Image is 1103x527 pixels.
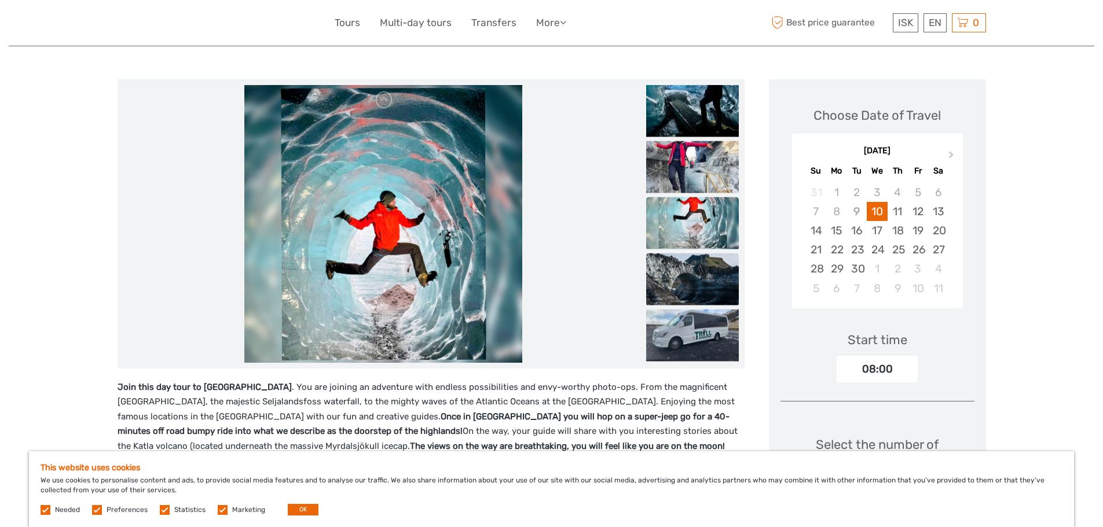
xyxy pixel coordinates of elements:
[806,259,826,278] div: Choose Sunday, September 28th, 2025
[888,183,908,202] div: Not available Thursday, September 4th, 2025
[898,17,913,28] span: ISK
[646,309,739,361] img: 740222f3d9924d39b6cb0196517fd209_slider_thumbnail.png
[867,183,887,202] div: Not available Wednesday, September 3rd, 2025
[107,505,148,515] label: Preferences
[867,240,887,259] div: Choose Wednesday, September 24th, 2025
[888,279,908,298] div: Choose Thursday, October 9th, 2025
[837,356,918,382] div: 08:00
[118,382,292,392] strong: Join this day tour to [GEOGRAPHIC_DATA]
[867,202,887,221] div: Choose Wednesday, September 10th, 2025
[646,253,739,305] img: 742810a6ab314386a9535422756f9a7a_slider_thumbnail.jpeg
[847,221,867,240] div: Choose Tuesday, September 16th, 2025
[847,183,867,202] div: Not available Tuesday, September 2nd, 2025
[826,202,847,221] div: Not available Monday, September 8th, 2025
[55,505,80,515] label: Needed
[847,163,867,179] div: Tu
[888,202,908,221] div: Choose Thursday, September 11th, 2025
[335,14,360,31] a: Tours
[646,84,739,137] img: aefba759b66d4ef1bab3e018b6f44f49_slider_thumbnail.jpeg
[971,17,981,28] span: 0
[847,240,867,259] div: Choose Tuesday, September 23rd, 2025
[471,14,516,31] a: Transfers
[806,279,826,298] div: Choose Sunday, October 5th, 2025
[928,259,948,278] div: Choose Saturday, October 4th, 2025
[908,183,928,202] div: Not available Friday, September 5th, 2025
[244,85,522,363] img: abdd73aa9b48488bb8532727aa036728_main_slider.png
[867,259,887,278] div: Choose Wednesday, October 1st, 2025
[118,441,728,481] strong: The views on the way are breathtaking, you will feel like you are on the moon! Before entering th...
[867,279,887,298] div: Choose Wednesday, October 8th, 2025
[806,240,826,259] div: Choose Sunday, September 21st, 2025
[908,240,928,259] div: Choose Friday, September 26th, 2025
[118,9,191,37] img: 789-2787f8f6-801a-44d6-b3d2-3879175aaf1f_logo_small.jpg
[646,197,739,249] img: abdd73aa9b48488bb8532727aa036728_slider_thumbnail.png
[133,18,147,32] button: Open LiveChat chat widget
[908,259,928,278] div: Choose Friday, October 3rd, 2025
[806,183,826,202] div: Not available Sunday, August 31st, 2025
[928,183,948,202] div: Not available Saturday, September 6th, 2025
[928,279,948,298] div: Choose Saturday, October 11th, 2025
[928,163,948,179] div: Sa
[867,163,887,179] div: We
[232,505,265,515] label: Marketing
[792,145,963,157] div: [DATE]
[806,221,826,240] div: Choose Sunday, September 14th, 2025
[29,451,1074,527] div: We use cookies to personalise content and ads, to provide social media features and to analyse ou...
[888,240,908,259] div: Choose Thursday, September 25th, 2025
[908,221,928,240] div: Choose Friday, September 19th, 2025
[826,240,847,259] div: Choose Monday, September 22nd, 2025
[826,183,847,202] div: Not available Monday, September 1st, 2025
[769,13,890,32] span: Best price guarantee
[924,13,947,32] div: EN
[826,221,847,240] div: Choose Monday, September 15th, 2025
[441,411,678,422] strong: Once in [GEOGRAPHIC_DATA] you will hop on a super-jeep
[928,202,948,221] div: Choose Saturday, September 13th, 2025
[806,202,826,221] div: Not available Sunday, September 7th, 2025
[796,183,959,298] div: month 2025-09
[806,163,826,179] div: Su
[928,221,948,240] div: Choose Saturday, September 20th, 2025
[780,436,974,488] div: Select the number of participants
[888,163,908,179] div: Th
[16,20,131,30] p: We're away right now. Please check back later!
[41,463,1062,473] h5: This website uses cookies
[888,259,908,278] div: Choose Thursday, October 2nd, 2025
[943,148,962,167] button: Next Month
[536,14,566,31] a: More
[888,221,908,240] div: Choose Thursday, September 18th, 2025
[847,279,867,298] div: Choose Tuesday, October 7th, 2025
[380,14,452,31] a: Multi-day tours
[867,221,887,240] div: Choose Wednesday, September 17th, 2025
[826,163,847,179] div: Mo
[928,240,948,259] div: Choose Saturday, September 27th, 2025
[826,259,847,278] div: Choose Monday, September 29th, 2025
[813,106,941,124] div: Choose Date of Travel
[826,279,847,298] div: Choose Monday, October 6th, 2025
[848,331,907,349] div: Start time
[908,163,928,179] div: Fr
[908,279,928,298] div: Choose Friday, October 10th, 2025
[847,259,867,278] div: Choose Tuesday, September 30th, 2025
[908,202,928,221] div: Choose Friday, September 12th, 2025
[174,505,206,515] label: Statistics
[288,504,318,515] button: OK
[847,202,867,221] div: Not available Tuesday, September 9th, 2025
[646,141,739,193] img: 47766b3ff2534a52b0af9a0e44156c3e_slider_thumbnail.jpeg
